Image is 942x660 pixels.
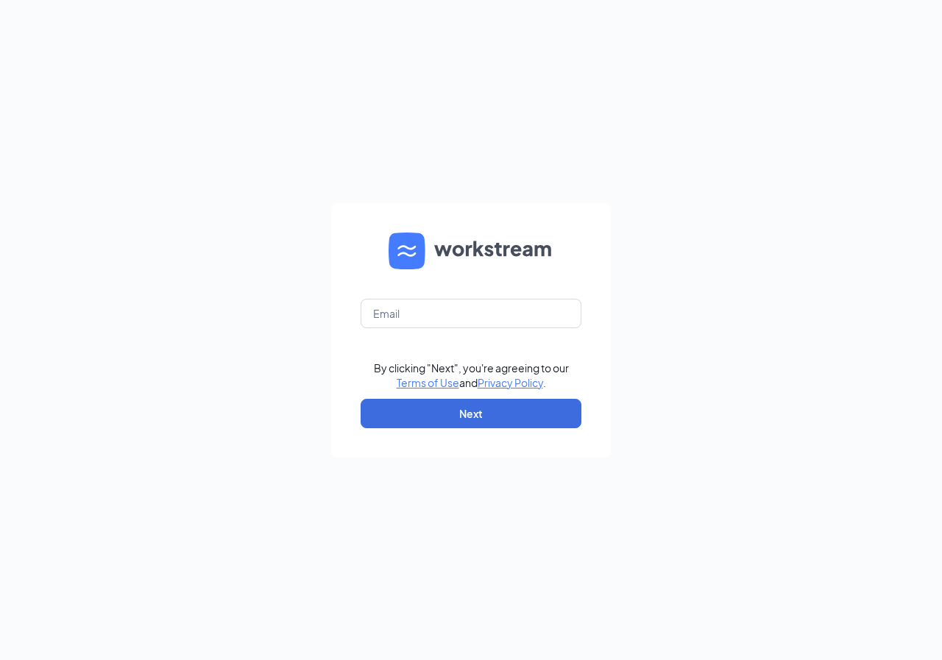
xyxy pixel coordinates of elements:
input: Email [361,299,581,328]
img: WS logo and Workstream text [389,233,553,269]
div: By clicking "Next", you're agreeing to our and . [374,361,569,390]
a: Privacy Policy [478,376,543,389]
a: Terms of Use [397,376,459,389]
button: Next [361,399,581,428]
